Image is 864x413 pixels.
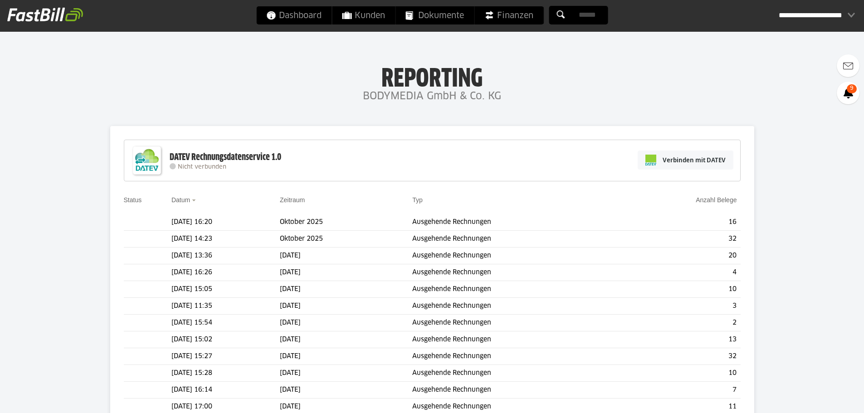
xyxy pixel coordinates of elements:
[484,6,533,24] span: Finanzen
[171,248,280,264] td: [DATE] 13:36
[638,151,733,170] a: Verbinden mit DATEV
[412,331,622,348] td: Ausgehende Rechnungen
[412,348,622,365] td: Ausgehende Rechnungen
[622,281,740,298] td: 10
[622,382,740,398] td: 7
[256,6,332,24] a: Dashboard
[129,142,165,179] img: DATEV-Datenservice Logo
[171,196,190,204] a: Datum
[622,315,740,331] td: 2
[171,298,280,315] td: [DATE] 11:35
[7,7,83,22] img: fastbill_logo_white.png
[332,6,395,24] a: Kunden
[342,6,385,24] span: Kunden
[622,331,740,348] td: 13
[622,231,740,248] td: 32
[622,248,740,264] td: 20
[280,281,412,298] td: [DATE]
[412,196,423,204] a: Typ
[91,64,773,87] h1: Reporting
[266,6,322,24] span: Dashboard
[280,315,412,331] td: [DATE]
[171,331,280,348] td: [DATE] 15:02
[847,84,857,93] span: 9
[170,151,281,163] div: DATEV Rechnungsdatenservice 1.0
[622,348,740,365] td: 32
[405,6,464,24] span: Dokumente
[280,214,412,231] td: Oktober 2025
[171,315,280,331] td: [DATE] 15:54
[837,82,859,104] a: 9
[280,348,412,365] td: [DATE]
[412,264,622,281] td: Ausgehende Rechnungen
[412,214,622,231] td: Ausgehende Rechnungen
[171,382,280,398] td: [DATE] 16:14
[171,231,280,248] td: [DATE] 14:23
[794,386,855,408] iframe: Öffnet ein Widget, in dem Sie weitere Informationen finden
[696,196,737,204] a: Anzahl Belege
[412,231,622,248] td: Ausgehende Rechnungen
[171,281,280,298] td: [DATE] 15:05
[412,365,622,382] td: Ausgehende Rechnungen
[412,298,622,315] td: Ausgehende Rechnungen
[663,155,726,165] span: Verbinden mit DATEV
[622,365,740,382] td: 10
[412,382,622,398] td: Ausgehende Rechnungen
[171,365,280,382] td: [DATE] 15:28
[280,365,412,382] td: [DATE]
[622,298,740,315] td: 3
[124,196,142,204] a: Status
[622,264,740,281] td: 4
[280,196,305,204] a: Zeitraum
[280,382,412,398] td: [DATE]
[412,315,622,331] td: Ausgehende Rechnungen
[280,248,412,264] td: [DATE]
[645,155,656,165] img: pi-datev-logo-farbig-24.svg
[178,164,226,170] span: Nicht verbunden
[622,214,740,231] td: 16
[171,214,280,231] td: [DATE] 16:20
[412,281,622,298] td: Ausgehende Rechnungen
[280,331,412,348] td: [DATE]
[412,248,622,264] td: Ausgehende Rechnungen
[280,264,412,281] td: [DATE]
[280,231,412,248] td: Oktober 2025
[474,6,543,24] a: Finanzen
[171,348,280,365] td: [DATE] 15:27
[192,199,198,201] img: sort_desc.gif
[171,264,280,281] td: [DATE] 16:26
[280,298,412,315] td: [DATE]
[395,6,474,24] a: Dokumente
